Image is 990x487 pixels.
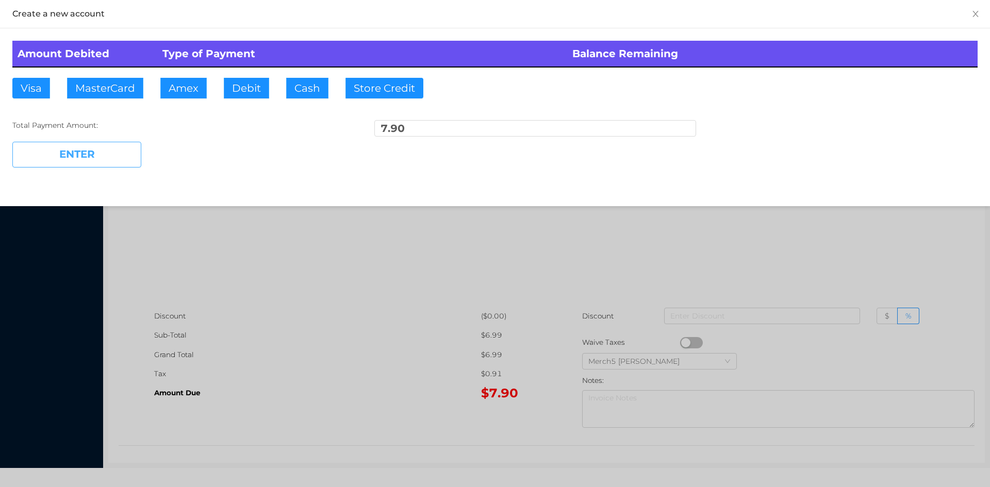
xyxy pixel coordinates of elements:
[12,120,334,131] div: Total Payment Amount:
[12,78,50,98] button: Visa
[224,78,269,98] button: Debit
[12,8,978,20] div: Create a new account
[567,41,978,67] th: Balance Remaining
[345,78,423,98] button: Store Credit
[286,78,328,98] button: Cash
[971,10,980,18] i: icon: close
[160,78,207,98] button: Amex
[12,142,141,167] button: ENTER
[157,41,568,67] th: Type of Payment
[67,78,143,98] button: MasterCard
[12,41,157,67] th: Amount Debited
